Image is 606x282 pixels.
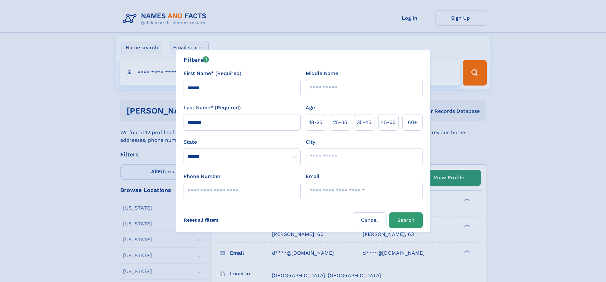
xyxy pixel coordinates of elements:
label: Phone Number [184,173,221,180]
label: First Name* (Required) [184,70,241,77]
span: 18‑25 [309,119,322,126]
label: Email [306,173,319,180]
label: Reset all filters [180,212,223,228]
button: Search [389,212,423,228]
span: 45‑60 [381,119,396,126]
label: Age [306,104,315,112]
label: City [306,138,315,146]
div: Filters [184,55,209,65]
span: 25‑35 [333,119,347,126]
label: Last Name* (Required) [184,104,241,112]
span: 60+ [408,119,417,126]
label: State [184,138,301,146]
span: 35‑45 [357,119,371,126]
label: Cancel [353,212,387,228]
label: Middle Name [306,70,338,77]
